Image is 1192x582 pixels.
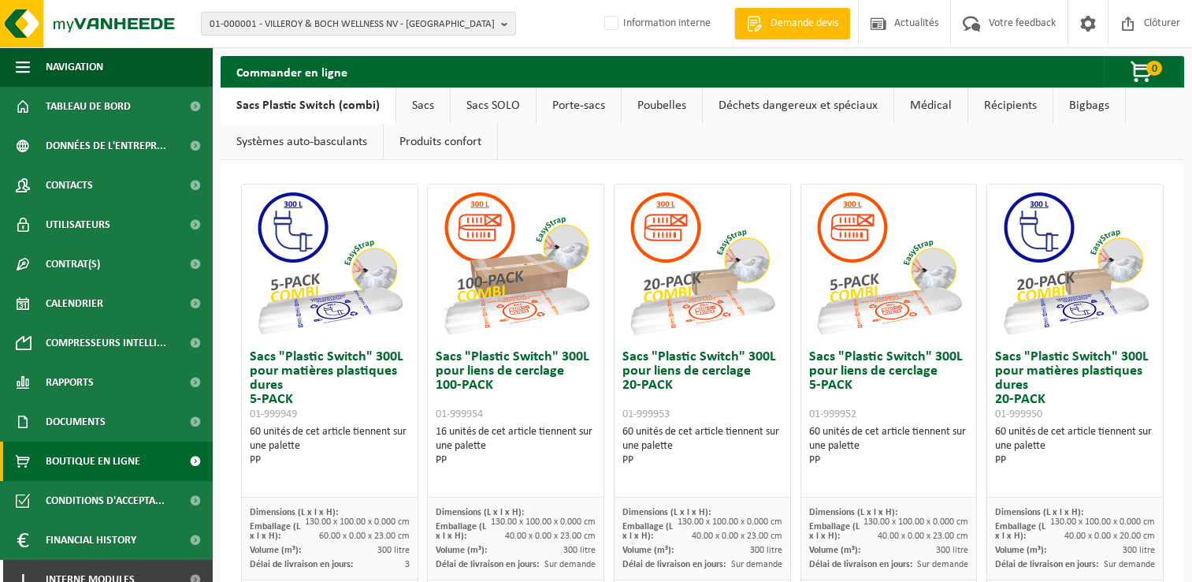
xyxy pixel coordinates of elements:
img: 01-999954 [437,185,595,342]
span: Dimensions (L x l x H): [809,508,897,517]
span: 01-999950 [995,409,1042,420]
span: 01-999949 [250,409,297,420]
span: 01-999952 [809,409,856,420]
span: 130.00 x 100.00 x 0.000 cm [1050,517,1155,527]
div: PP [436,453,596,468]
img: 01-999950 [997,185,1154,342]
span: 300 litre [750,546,782,555]
span: Contacts [46,166,93,205]
span: 3 [405,560,410,569]
a: Médical [894,88,967,124]
span: Utilisateurs [46,205,110,244]
h3: Sacs "Plastic Switch" 300L pour liens de cerclage 5-PACK [809,350,969,421]
span: Contrat(s) [46,244,100,284]
h2: Commander en ligne [221,56,363,87]
a: Demande devis [734,8,850,39]
span: Volume (m³): [436,546,487,555]
a: Porte-sacs [537,88,621,124]
button: 01-000001 - VILLEROY & BOCH WELLNESS NV - [GEOGRAPHIC_DATA] [201,12,516,35]
span: Sur demande [731,560,782,569]
span: 60.00 x 0.00 x 23.00 cm [319,532,410,541]
span: 0 [1146,61,1162,76]
span: Délai de livraison en jours: [809,560,912,569]
span: Données de l'entrepr... [46,126,166,166]
span: Dimensions (L x l x H): [995,508,1083,517]
span: 130.00 x 100.00 x 0.000 cm [863,517,968,527]
span: Volume (m³): [809,546,860,555]
span: Demande devis [767,16,842,32]
div: PP [995,453,1155,468]
span: Financial History [46,520,136,560]
span: Dimensions (L x l x H): [250,508,338,517]
span: Volume (m³): [250,546,301,555]
span: 130.00 x 100.00 x 0.000 cm [491,517,596,527]
span: Volume (m³): [622,546,674,555]
span: 300 litre [1123,546,1155,555]
div: PP [250,453,410,468]
span: Emballage (L x l x H): [250,522,300,541]
span: Sur demande [917,560,968,569]
div: PP [622,453,782,468]
span: 300 litre [563,546,596,555]
span: Sur demande [544,560,596,569]
h3: Sacs "Plastic Switch" 300L pour matières plastiques dures 5-PACK [250,350,410,421]
a: Sacs [396,88,450,124]
h3: Sacs "Plastic Switch" 300L pour matières plastiques dures 20-PACK [995,350,1155,421]
div: 60 unités de cet article tiennent sur une palette [250,425,410,468]
label: Information interne [601,12,711,35]
span: Volume (m³): [995,546,1046,555]
span: Emballage (L x l x H): [995,522,1045,541]
span: 300 litre [377,546,410,555]
span: Délai de livraison en jours: [436,560,539,569]
h3: Sacs "Plastic Switch" 300L pour liens de cerclage 20-PACK [622,350,782,421]
div: 60 unités de cet article tiennent sur une palette [809,425,969,468]
a: Poubelles [622,88,702,124]
a: Bigbags [1053,88,1125,124]
span: Boutique en ligne [46,442,140,481]
span: Dimensions (L x l x H): [622,508,711,517]
a: Récipients [968,88,1053,124]
span: Dimensions (L x l x H): [436,508,524,517]
img: 01-999949 [251,185,408,342]
span: 01-999954 [436,409,483,420]
span: Documents [46,402,106,442]
span: Emballage (L x l x H): [436,522,486,541]
span: Rapports [46,363,94,402]
span: 130.00 x 100.00 x 0.000 cm [305,517,410,527]
span: Conditions d'accepta... [46,481,165,520]
span: 01-999953 [622,409,670,420]
div: 60 unités de cet article tiennent sur une palette [622,425,782,468]
span: Emballage (L x l x H): [809,522,860,541]
a: Sacs Plastic Switch (combi) [221,88,395,124]
span: Délai de livraison en jours: [995,560,1098,569]
span: 300 litre [936,546,968,555]
span: Navigation [46,47,103,87]
span: 40.00 x 0.00 x 23.00 cm [692,532,782,541]
div: 16 unités de cet article tiennent sur une palette [436,425,596,468]
span: 40.00 x 0.00 x 23.00 cm [505,532,596,541]
span: Calendrier [46,284,103,323]
span: Sur demande [1104,560,1155,569]
span: Tableau de bord [46,87,131,126]
a: Déchets dangereux et spéciaux [703,88,893,124]
span: 40.00 x 0.00 x 23.00 cm [878,532,968,541]
button: 0 [1104,56,1183,88]
span: Délai de livraison en jours: [622,560,726,569]
a: Systèmes auto-basculants [221,124,383,160]
span: Délai de livraison en jours: [250,560,353,569]
span: 130.00 x 100.00 x 0.000 cm [678,517,782,527]
div: 60 unités de cet article tiennent sur une palette [995,425,1155,468]
a: Sacs SOLO [451,88,536,124]
span: 40.00 x 0.00 x 20.00 cm [1064,532,1155,541]
div: PP [809,453,969,468]
img: 01-999953 [623,185,781,342]
span: Compresseurs intelli... [46,323,166,363]
a: Produits confort [384,124,497,160]
h3: Sacs "Plastic Switch" 300L pour liens de cerclage 100-PACK [436,350,596,421]
span: Emballage (L x l x H): [622,522,673,541]
img: 01-999952 [810,185,967,342]
span: 01-000001 - VILLEROY & BOCH WELLNESS NV - [GEOGRAPHIC_DATA] [210,13,495,36]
